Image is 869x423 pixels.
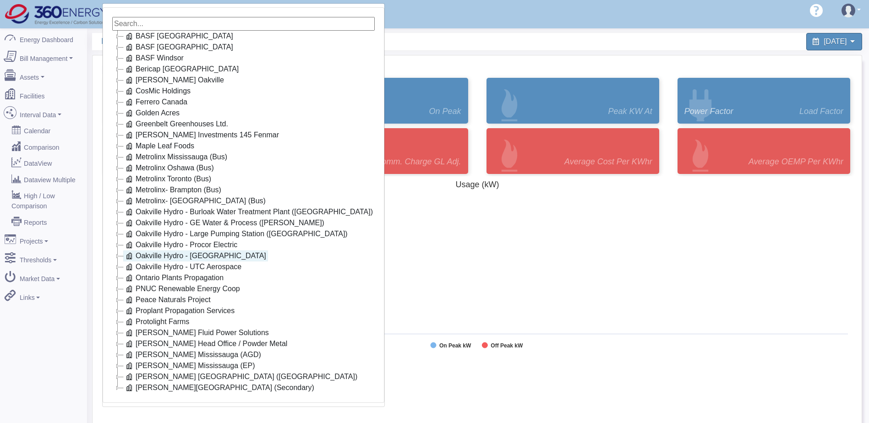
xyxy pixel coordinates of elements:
[112,338,375,349] li: [PERSON_NAME] Head Office / Powder Metal
[112,174,375,184] li: Metrolinx Toronto (Bus)
[123,108,181,119] a: Golden Acres
[112,349,375,360] li: [PERSON_NAME] Mississauga (AGD)
[429,105,461,118] span: On Peak
[112,217,375,228] li: Oakville Hydro - GE Water & Process ([PERSON_NAME])
[123,250,268,261] a: Oakville Hydro - [GEOGRAPHIC_DATA]
[112,206,375,217] li: Oakville Hydro - Burloak Water Treatment Plant ([GEOGRAPHIC_DATA])
[112,152,375,163] li: Metrolinx Mississauga (Bus)
[439,342,471,349] tspan: On Peak kW
[112,371,375,382] li: [PERSON_NAME] [GEOGRAPHIC_DATA] ([GEOGRAPHIC_DATA])
[123,294,213,305] a: Peace Naturals Project
[112,97,375,108] li: Ferrero Canada
[112,53,375,64] li: BASF Windsor
[112,86,375,97] li: CosMic Holdings
[123,141,196,152] a: Maple Leaf Foods
[112,272,375,283] li: Ontario Plants Propagation
[123,338,289,349] a: [PERSON_NAME] Head Office / Powder Metal
[123,217,326,228] a: Oakville Hydro - GE Water & Process ([PERSON_NAME])
[112,184,375,195] li: Metrolinx- Brampton (Bus)
[123,42,235,53] a: BASF [GEOGRAPHIC_DATA]
[123,360,257,371] a: [PERSON_NAME] Mississauga (EP)
[112,360,375,371] li: [PERSON_NAME] Mississauga (EP)
[123,206,375,217] a: Oakville Hydro - Burloak Water Treatment Plant ([GEOGRAPHIC_DATA])
[123,31,235,42] a: BASF [GEOGRAPHIC_DATA]
[112,130,375,141] li: [PERSON_NAME] Investments 145 Fenmar
[123,239,239,250] a: Oakville Hydro - Procor Electric
[112,119,375,130] li: Greenbelt Greenhouses Ltd.
[112,75,375,86] li: [PERSON_NAME] Oakville
[123,305,236,316] a: Proplant Propagation Services
[123,228,350,239] a: Oakville Hydro - Large Pumping Station ([GEOGRAPHIC_DATA])
[112,382,375,393] li: [PERSON_NAME][GEOGRAPHIC_DATA] (Secondary)
[112,239,375,250] li: Oakville Hydro - Procor Electric
[842,4,855,17] img: user-3.svg
[112,283,375,294] li: PNUC Renewable Energy Coop
[123,64,240,75] a: Bericap [GEOGRAPHIC_DATA]
[123,119,230,130] a: Greenbelt Greenhouses Ltd.
[112,42,375,53] li: BASF [GEOGRAPHIC_DATA]
[112,17,375,31] input: Search...
[608,105,652,118] span: Peak kW at
[123,86,192,97] a: CosMic Holdings
[123,75,226,86] a: [PERSON_NAME] Oakville
[123,174,213,184] a: Metrolinx Toronto (Bus)
[112,195,375,206] li: Metrolinx- [GEOGRAPHIC_DATA] (Bus)
[684,105,733,118] span: Power Factor
[749,156,843,168] span: Average OEMP per kWhr
[564,156,652,168] span: Average Cost Per kWhr
[824,38,847,45] span: [DATE]
[123,53,186,64] a: BASF Windsor
[123,195,268,206] a: Metrolinx- [GEOGRAPHIC_DATA] (Bus)
[799,105,843,118] span: Load Factor
[123,316,191,327] a: Protolight Farms
[123,130,281,141] a: [PERSON_NAME] Investments 145 Fenmar
[112,305,375,316] li: Proplant Propagation Services
[123,272,225,283] a: Ontario Plants Propagation
[112,250,375,261] li: Oakville Hydro - [GEOGRAPHIC_DATA]
[123,184,223,195] a: Metrolinx- Brampton (Bus)
[123,349,263,360] a: [PERSON_NAME] Mississauga (AGD)
[112,141,375,152] li: Maple Leaf Foods
[355,156,461,168] span: Daily Comm. Charge GL Adj.
[112,294,375,305] li: Peace Naturals Project
[112,261,375,272] li: Oakville Hydro - UTC Aerospace
[112,228,375,239] li: Oakville Hydro - Large Pumping Station ([GEOGRAPHIC_DATA])
[123,152,229,163] a: Metrolinx Mississauga (Bus)
[455,180,499,189] tspan: Usage (kW)
[123,327,271,338] a: [PERSON_NAME] Fluid Power Solutions
[112,327,375,338] li: [PERSON_NAME] Fluid Power Solutions
[123,261,243,272] a: Oakville Hydro - UTC Aerospace
[123,371,359,382] a: [PERSON_NAME] [GEOGRAPHIC_DATA] ([GEOGRAPHIC_DATA])
[112,64,375,75] li: Bericap [GEOGRAPHIC_DATA]
[112,163,375,174] li: Metrolinx Oshawa (Bus)
[112,31,375,42] li: BASF [GEOGRAPHIC_DATA]
[123,97,189,108] a: Ferrero Canada
[101,33,482,50] span: Daily Power Report
[112,108,375,119] li: Golden Acres
[112,316,375,327] li: Protolight Farms
[123,163,216,174] a: Metrolinx Oshawa (Bus)
[491,342,523,349] tspan: Off Peak kW
[102,3,385,407] div: Select A Facility
[123,382,316,393] a: [PERSON_NAME][GEOGRAPHIC_DATA] (Secondary)
[123,283,242,294] a: PNUC Renewable Energy Coop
